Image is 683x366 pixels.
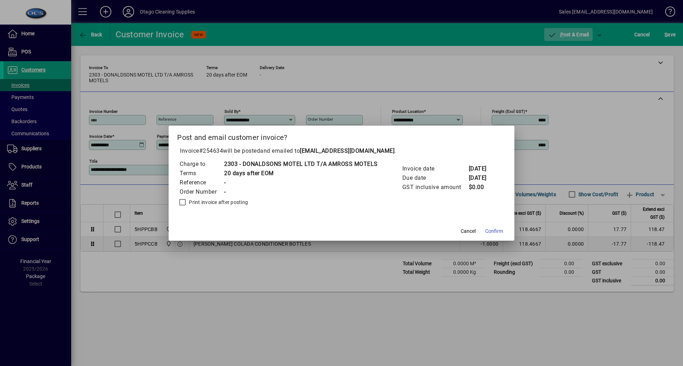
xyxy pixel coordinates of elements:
td: - [224,178,378,187]
td: Charge to [179,160,224,169]
td: Reference [179,178,224,187]
td: Due date [402,173,468,183]
span: and emailed to [260,147,395,154]
button: Confirm [482,225,506,238]
td: Invoice date [402,164,468,173]
span: Cancel [461,228,476,235]
b: [EMAIL_ADDRESS][DOMAIN_NAME] [300,147,395,154]
h2: Post and email customer invoice? [169,126,514,146]
p: Invoice will be posted . [177,147,506,155]
td: 2303 - DONALDSONS MOTEL LTD T/A AMROSS MOTELS [224,160,378,169]
td: GST inclusive amount [402,183,468,192]
span: #254634 [199,147,223,154]
td: [DATE] [468,173,497,183]
label: Print invoice after posting [187,199,248,206]
span: Confirm [485,228,503,235]
td: Terms [179,169,224,178]
td: 20 days after EOM [224,169,378,178]
button: Cancel [457,225,480,238]
td: Order Number [179,187,224,197]
td: - [224,187,378,197]
td: [DATE] [468,164,497,173]
td: $0.00 [468,183,497,192]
